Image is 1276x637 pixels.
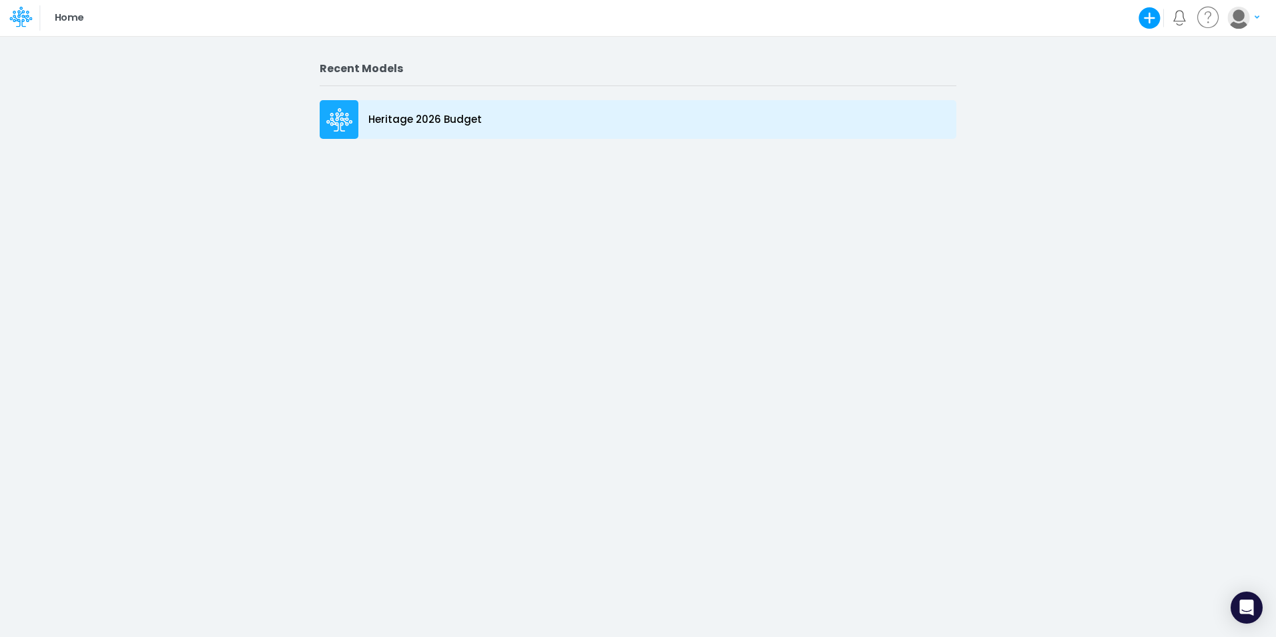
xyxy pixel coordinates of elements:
[320,62,956,75] h2: Recent Models
[1231,592,1263,624] div: Open Intercom Messenger
[320,97,956,142] a: Heritage 2026 Budget
[1172,10,1187,25] a: Notifications
[55,11,83,25] p: Home
[368,112,482,128] p: Heritage 2026 Budget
